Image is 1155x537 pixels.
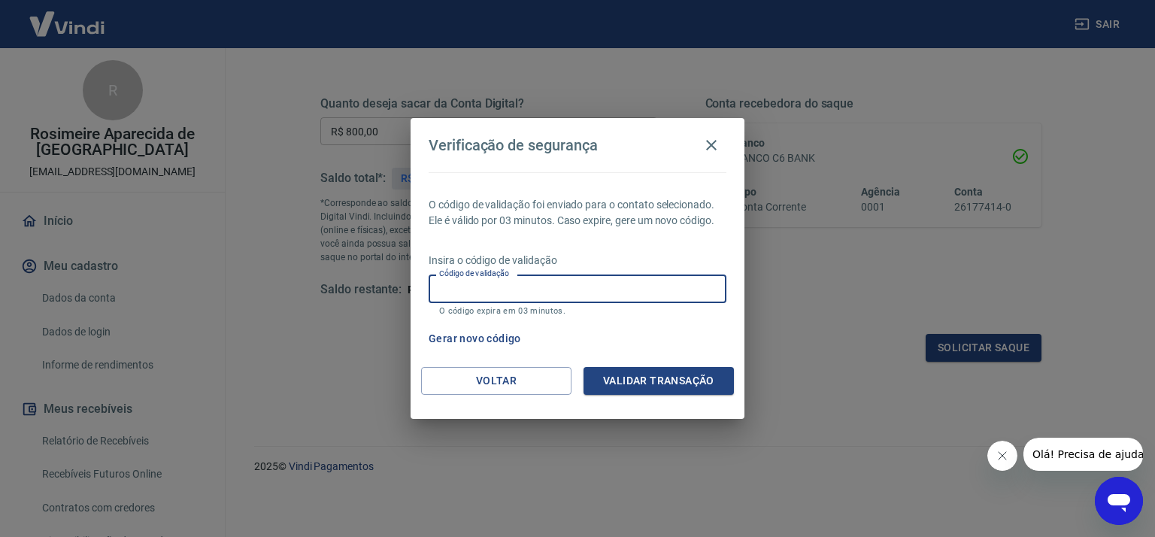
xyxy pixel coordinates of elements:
[1095,477,1143,525] iframe: Botão para abrir a janela de mensagens
[1023,438,1143,471] iframe: Mensagem da empresa
[584,367,734,395] button: Validar transação
[439,306,716,316] p: O código expira em 03 minutos.
[987,441,1017,471] iframe: Fechar mensagem
[439,268,509,279] label: Código de validação
[429,136,598,154] h4: Verificação de segurança
[421,367,571,395] button: Voltar
[429,253,726,268] p: Insira o código de validação
[423,325,527,353] button: Gerar novo código
[9,11,126,23] span: Olá! Precisa de ajuda?
[429,197,726,229] p: O código de validação foi enviado para o contato selecionado. Ele é válido por 03 minutos. Caso e...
